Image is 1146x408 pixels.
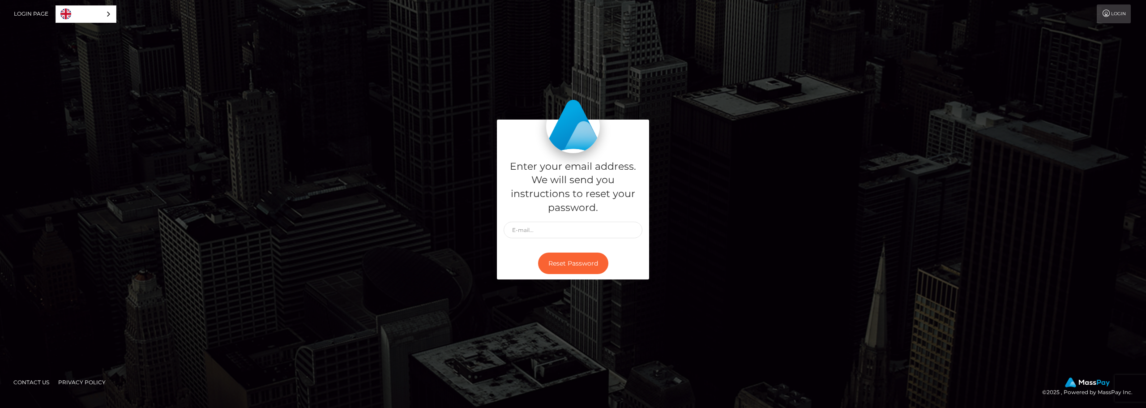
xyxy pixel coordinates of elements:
div: Language [56,5,116,23]
img: MassPay [1065,378,1110,387]
button: Reset Password [538,253,608,275]
h5: Enter your email address. We will send you instructions to reset your password. [504,160,642,215]
a: Contact Us [10,375,53,389]
div: © 2025 , Powered by MassPay Inc. [1042,378,1139,397]
input: E-mail... [504,222,642,238]
a: English [56,6,116,22]
a: Privacy Policy [55,375,109,389]
a: Login Page [14,4,48,23]
a: Login [1097,4,1131,23]
aside: Language selected: English [56,5,116,23]
img: MassPay Login [546,99,600,153]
